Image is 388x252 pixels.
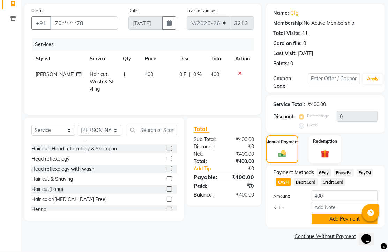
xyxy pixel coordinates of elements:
div: Paid: [188,181,224,190]
label: Redemption [313,138,337,144]
span: CASH [276,178,291,186]
a: Continue Without Payment [268,233,383,240]
span: 400 [211,71,219,77]
img: _gift.svg [318,149,332,159]
span: Credit Card [321,178,346,186]
label: Manual Payment [266,139,299,145]
label: Invoice Number [187,7,217,14]
label: Amount: [268,193,306,199]
span: Debit Card [294,178,318,186]
div: ₹400.00 [224,191,260,199]
div: Hair cut(Long) [31,186,63,193]
div: ₹400.00 [308,101,326,108]
div: 11 [302,30,308,37]
div: Membership: [273,20,304,27]
span: 400 [145,71,154,77]
div: ₹400.00 [224,150,260,158]
input: Search or Scan [127,125,177,135]
span: PayTM [357,169,373,177]
span: 0 % [193,71,202,78]
div: Hair cut, Head reflexology & Shampoo [31,145,117,153]
iframe: chat widget [359,224,381,245]
button: Apply [363,74,383,84]
span: [PERSON_NAME] [36,71,75,77]
div: ₹400.00 [224,158,260,165]
span: GPay [317,169,331,177]
label: Percentage [307,113,329,119]
span: Hair cut, Wash & Styling [90,71,114,92]
span: Total [194,125,210,133]
label: Client [31,7,43,14]
label: Date [128,7,138,14]
div: Coupon Code [273,75,308,90]
th: Qty [119,51,141,67]
img: _cash.svg [276,149,289,158]
div: ₹0 [224,181,260,190]
div: Total Visits: [273,30,301,37]
th: Disc [175,51,206,67]
div: ₹0 [224,143,260,150]
label: Note: [268,205,306,211]
th: Price [141,51,176,67]
div: Discount: [188,143,224,150]
input: Amount [312,190,378,201]
div: Balance : [188,191,224,199]
div: ₹400.00 [224,173,260,181]
a: Gfg [290,9,298,17]
div: Head reflexology [31,155,69,163]
div: Net: [188,150,224,158]
div: ₹400.00 [224,136,260,143]
span: PhonePe [334,169,354,177]
div: 0 [303,40,306,47]
input: Add Note [312,202,378,213]
div: [DATE] [298,50,313,57]
input: Search by Name/Mobile/Email/Code [50,16,118,30]
a: Add Tip [188,165,230,172]
th: Total [207,51,231,67]
th: Stylist [31,51,85,67]
input: Enter Offer / Coupon Code [308,73,360,84]
div: ₹0 [230,165,259,172]
div: No Active Membership [273,20,378,27]
div: Hair color([MEDICAL_DATA] Free) [31,196,107,203]
span: Payment Methods [273,169,314,176]
div: Service Total: [273,101,305,108]
label: Fixed [307,122,318,128]
span: | [189,71,191,78]
div: Head reflexology with wash [31,165,94,173]
div: Total: [188,158,224,165]
div: Points: [273,60,289,67]
div: Card on file: [273,40,302,47]
th: Action [231,51,254,67]
div: Last Visit: [273,50,297,57]
div: Henna [31,206,46,213]
div: Name: [273,9,289,17]
div: Payable: [188,173,224,181]
div: 0 [290,60,293,67]
span: 0 F [179,71,186,78]
div: Sub Total: [188,136,224,143]
button: Add Payment [312,214,378,224]
th: Service [85,51,119,67]
button: +91 [31,16,51,30]
span: 1 [123,71,126,77]
div: Hair cut & Shaving [31,176,73,183]
div: Discount: [273,113,295,120]
div: Services [32,38,259,51]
